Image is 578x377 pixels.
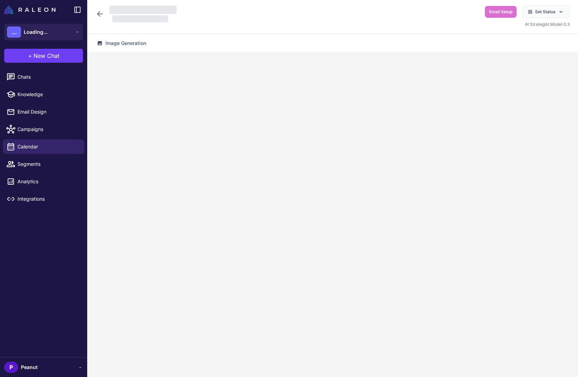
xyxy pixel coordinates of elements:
span: Set Status [535,9,555,15]
a: Knowledge [3,87,84,102]
span: Integrations [17,195,79,203]
span: Peanut [21,363,38,371]
span: + [28,52,32,60]
span: Campaigns [17,125,79,133]
a: Analytics [3,174,84,189]
button: Image Generation [93,37,150,50]
div: ... [7,26,21,38]
span: Segments [17,160,79,168]
a: Campaigns [3,122,84,137]
button: Email Setup [485,6,517,18]
span: Email Setup [489,9,512,15]
span: AI Strategist Model 0.3 [525,22,570,27]
a: Calendar [3,139,84,154]
span: Calendar [17,143,79,151]
a: Integrations [3,192,84,206]
span: Analytics [17,178,79,185]
span: Loading... [24,28,47,36]
a: Raleon Logo [4,6,58,14]
a: Segments [3,157,84,171]
button: +New Chat [4,49,83,63]
span: New Chat [33,52,59,60]
span: Image Generation [105,39,146,47]
span: Email Design [17,108,79,116]
button: ...Loading... [4,24,83,40]
img: Raleon Logo [4,6,55,14]
div: P [4,362,18,373]
a: Email Design [3,105,84,119]
span: Chats [17,73,79,81]
a: Chats [3,70,84,84]
span: Knowledge [17,91,79,98]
